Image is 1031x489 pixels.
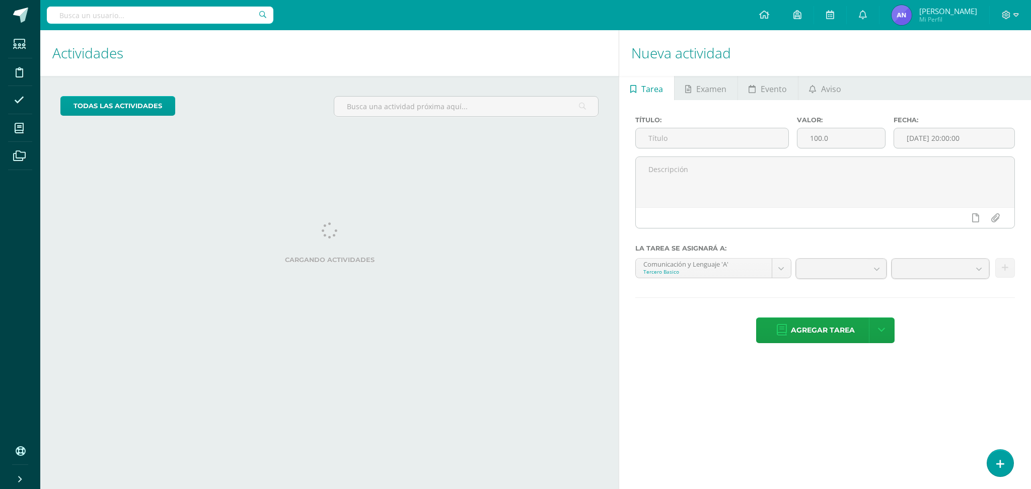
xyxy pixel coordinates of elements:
img: dfc161cbb64dec876014c94b69ab9e1d.png [892,5,912,25]
label: Fecha: [894,116,1015,124]
input: Título [636,128,788,148]
a: Examen [675,76,738,100]
label: Valor: [797,116,886,124]
h1: Actividades [52,30,607,76]
h1: Nueva actividad [631,30,1019,76]
a: todas las Actividades [60,96,175,116]
label: Título: [635,116,789,124]
input: Puntos máximos [797,128,885,148]
input: Busca un usuario... [47,7,273,24]
span: Agregar tarea [791,318,855,343]
span: Tarea [641,77,663,101]
label: La tarea se asignará a: [635,244,1015,252]
div: Comunicación y Lenguaje 'A' [643,259,764,268]
span: [PERSON_NAME] [919,6,977,16]
span: Examen [696,77,726,101]
a: Comunicación y Lenguaje 'A'Tercero Basico [636,259,790,278]
a: Tarea [619,76,674,100]
span: Evento [761,77,787,101]
input: Busca una actividad próxima aquí... [334,97,599,116]
label: Cargando actividades [60,256,599,264]
span: Aviso [821,77,841,101]
span: Mi Perfil [919,15,977,24]
a: Evento [738,76,798,100]
input: Fecha de entrega [894,128,1014,148]
a: Aviso [798,76,852,100]
div: Tercero Basico [643,268,764,275]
